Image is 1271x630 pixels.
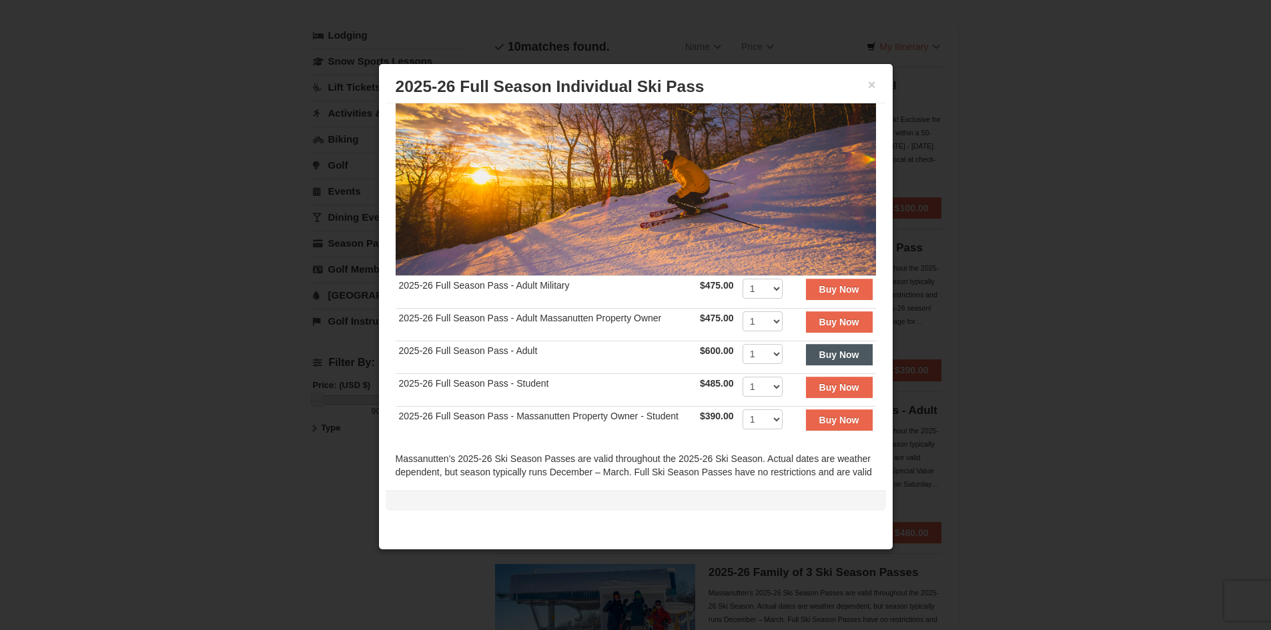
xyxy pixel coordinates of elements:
strong: Buy Now [819,317,859,327]
button: Buy Now [806,279,873,300]
strong: $485.00 [700,378,734,389]
strong: Buy Now [819,382,859,393]
td: 2025-26 Full Season Pass - Massanutten Property Owner - Student [396,406,697,439]
strong: $390.00 [700,411,734,421]
strong: $600.00 [700,345,734,356]
button: × [868,78,876,91]
td: 2025-26 Full Season Pass - Adult [396,341,697,373]
strong: Buy Now [819,284,859,295]
td: 2025-26 Full Season Pass - Adult Massanutten Property Owner [396,308,697,341]
h3: 2025-26 Full Season Individual Ski Pass [396,77,876,97]
button: Buy Now [806,344,873,365]
button: Buy Now [806,409,873,431]
div: Massanutten's 2025-26 Ski Season Passes are valid throughout the 2025-26 Ski Season. Actual dates... [396,452,876,519]
strong: $475.00 [700,280,734,291]
button: Buy Now [806,377,873,398]
strong: $475.00 [700,313,734,323]
td: 2025-26 Full Season Pass - Student [396,373,697,406]
strong: Buy Now [819,415,859,425]
img: 6619937-208-2295c65e.jpg [396,13,876,275]
td: 2025-26 Full Season Pass - Adult Military [396,275,697,308]
strong: Buy Now [819,349,859,360]
button: Buy Now [806,311,873,333]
